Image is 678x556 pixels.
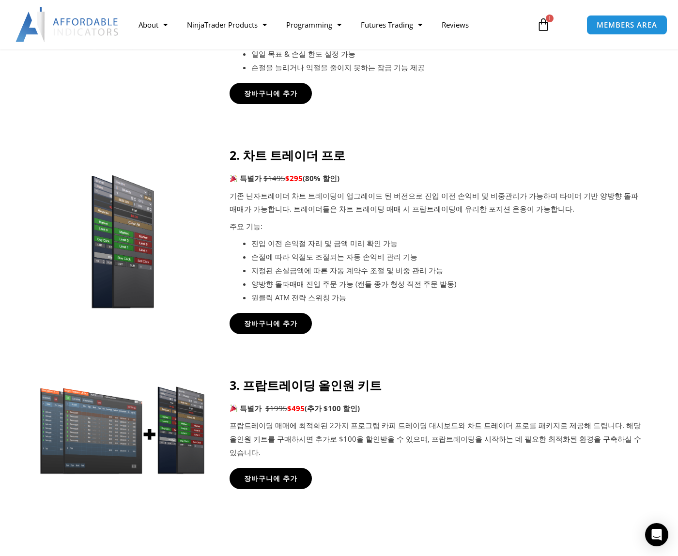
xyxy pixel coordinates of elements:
li: 일일 목표 & 손실 한도 설정 가능 [251,47,642,61]
li: 손절을 늘리거나 익절을 줄이지 못하는 잠금 기능 제공 [251,61,642,75]
div: Open Intercom Messenger [645,523,668,546]
a: 장바구니에 추가 [230,313,312,334]
li: 진입 이전 손익절 자리 및 금액 미리 확인 가능 [251,237,642,250]
b: (추가 $100 할인) [305,403,360,413]
img: 🎉 [230,175,237,182]
nav: Menu [129,14,529,36]
img: LogoAI | Affordable Indicators – NinjaTrader [15,7,120,42]
img: 🎉 [230,404,237,412]
span: $1495 [263,173,285,183]
b: $295 [285,173,303,183]
b: (80% 할인) [303,173,339,183]
li: 양방향 돌파매매 진입 주문 가능 (캔들 종가 형성 직전 주문 발동) [251,278,642,291]
strong: 특별가 [240,173,262,183]
a: 장바구니에 추가 [230,83,312,104]
p: 프랍트레이딩 매매에 최적화된 2가지 프로그램 카피 트레이딩 대시보드와 차트 트레이더 프로를 패키지로 제공해 드립니다. 해당 올인원 키트를 구매하시면 추가로 $100을 할인받을... [230,419,642,460]
img: Screenshot 2024-11-20 145837 | Affordable Indicators – NinjaTrader [55,163,187,309]
b: $495 [287,403,305,413]
span: 장바구니에 추가 [244,320,297,327]
a: Programming [277,14,351,36]
a: Futures Trading [351,14,432,36]
li: 지정된 손실금액에 따른 자동 계약수 조절 및 비중 관리 가능 [251,264,642,278]
a: MEMBERS AREA [586,15,667,35]
a: 장바구니에 추가 [230,468,312,489]
p: 기존 닌자트레이더 차트 트레이딩이 업그레이드 된 버전으로 진입 이전 손익비 및 비중관리가 가능하며 타이머 기반 양방향 돌파매매가 가능합니다. 트레이더들은 차트 트레이딩 매매 ... [230,189,642,216]
img: Screenshot 2024-11-20 150226 | Affordable Indicators – NinjaTrader [36,382,205,475]
p: 주요 기능: [230,220,642,233]
a: NinjaTrader Products [177,14,277,36]
span: $1995 [265,403,287,413]
a: 1 [522,11,565,39]
li: 원클릭 ATM 전략 스위칭 가능 [251,291,642,305]
span: MEMBERS AREA [597,21,657,29]
span: 1 [546,15,554,22]
strong: 2. 차트 트레이더 프로 [230,147,345,163]
strong: 특별가 [240,403,262,413]
strong: 3. 프랍트레이딩 올인원 키트 [230,377,382,393]
a: Reviews [432,14,478,36]
span: 장바구니에 추가 [244,90,297,97]
a: About [129,14,177,36]
li: 손절에 따라 익절도 조절되는 자동 손익비 관리 기능 [251,250,642,264]
span: 장바구니에 추가 [244,475,297,482]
